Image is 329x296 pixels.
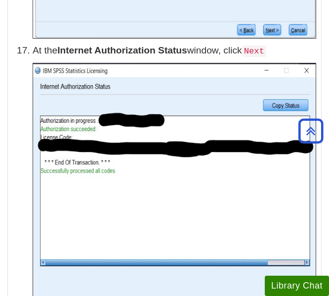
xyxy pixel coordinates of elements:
[242,46,266,57] code: Next
[265,276,329,296] button: Library Chat
[33,44,316,58] p: At the window, click
[295,124,327,138] a: Back to Top
[57,45,187,55] b: Internet Authorization Status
